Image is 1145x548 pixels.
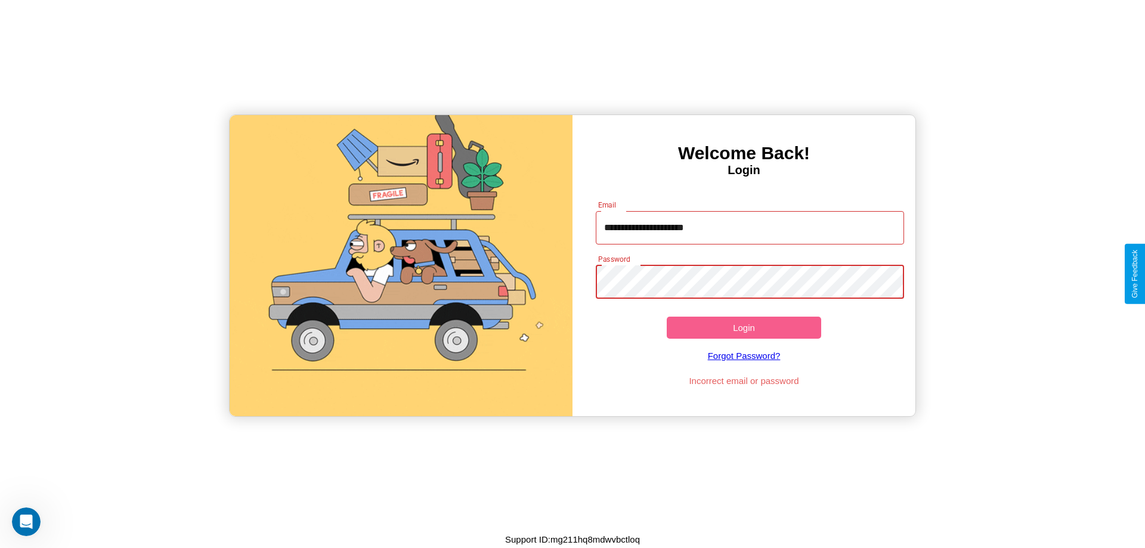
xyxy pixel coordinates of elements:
img: gif [230,115,572,416]
h3: Welcome Back! [572,143,915,163]
div: Give Feedback [1131,250,1139,298]
a: Forgot Password? [590,339,899,373]
label: Password [598,254,630,264]
p: Support ID: mg211hq8mdwvbctloq [505,531,640,547]
button: Login [667,317,821,339]
label: Email [598,200,617,210]
p: Incorrect email or password [590,373,899,389]
iframe: Intercom live chat [12,507,41,536]
h4: Login [572,163,915,177]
